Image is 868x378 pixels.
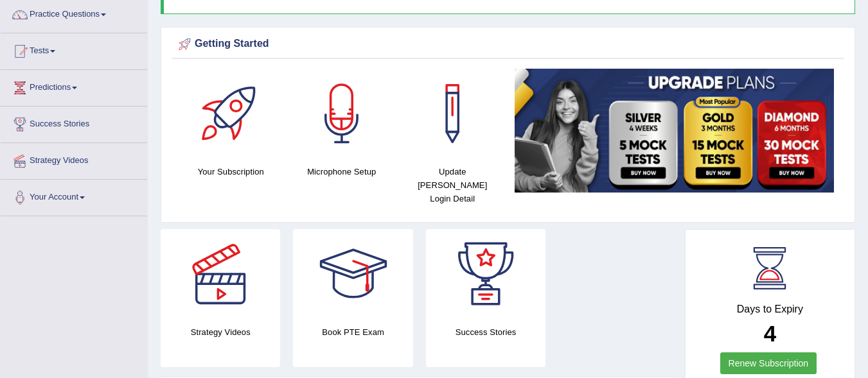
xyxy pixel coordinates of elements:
[700,304,840,315] h4: Days to Expiry
[764,321,776,346] b: 4
[293,165,391,178] h4: Microphone Setup
[161,325,280,339] h4: Strategy Videos
[1,180,147,212] a: Your Account
[1,107,147,139] a: Success Stories
[515,69,835,193] img: small5.jpg
[426,325,545,339] h4: Success Stories
[182,165,280,178] h4: Your Subscription
[175,35,840,54] div: Getting Started
[1,143,147,175] a: Strategy Videos
[293,325,412,339] h4: Book PTE Exam
[720,352,817,374] a: Renew Subscription
[403,165,502,205] h4: Update [PERSON_NAME] Login Detail
[1,33,147,65] a: Tests
[1,70,147,102] a: Predictions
